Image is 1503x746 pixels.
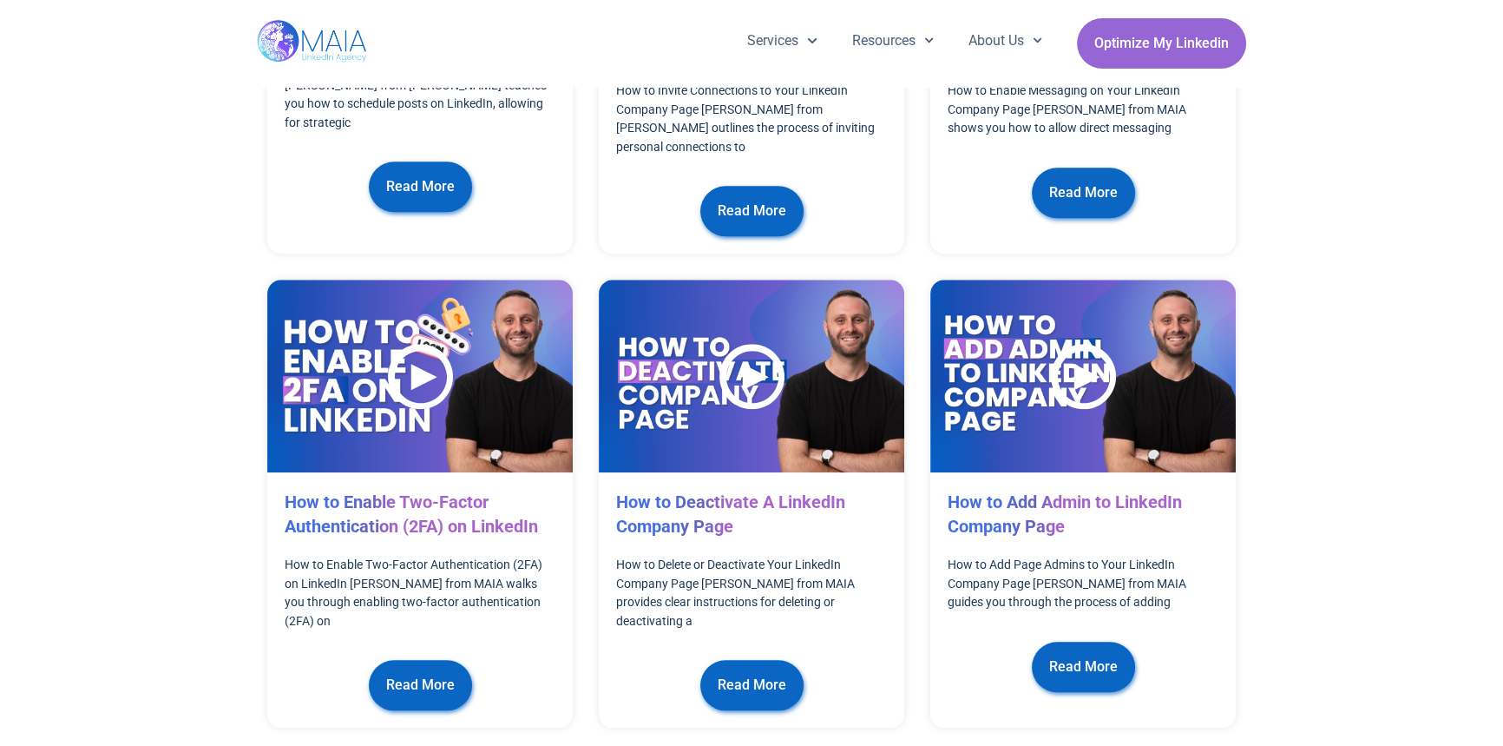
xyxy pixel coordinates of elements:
[948,490,1218,538] h1: How to Add Admin to LinkedIn Company Page
[718,195,786,228] span: Read More
[700,186,804,236] a: Read More
[1032,642,1135,692] a: Read More
[369,660,472,710] a: Read More
[1032,168,1135,218] a: Read More
[285,57,555,132] p: How to Schedule a LinkedIn Post [PERSON_NAME] from [PERSON_NAME] teaches you how to schedule post...
[1077,18,1246,69] a: Optimize My Linkedin
[718,669,786,702] span: Read More
[835,18,951,63] a: Resources
[616,490,887,538] h1: How to Deactivate A LinkedIn Company Page
[616,556,887,630] p: How to Delete or Deactivate Your LinkedIn Company Page [PERSON_NAME] from MAIA provides clear ins...
[386,669,455,702] span: Read More
[730,18,834,63] a: Services
[616,82,887,156] p: How to Invite Connections to Your LinkedIn Company Page [PERSON_NAME] from [PERSON_NAME] outlines...
[948,556,1218,611] p: How to Add Page Admins to Your LinkedIn Company Page [PERSON_NAME] from MAIA guides you through t...
[951,18,1060,63] a: About Us
[730,18,1060,63] nav: Menu
[285,556,555,630] p: How to Enable Two-Factor Authentication (2FA) on LinkedIn [PERSON_NAME] from MAIA walks you throu...
[948,82,1218,137] p: How to Enable Messaging on Your LinkedIn Company Page [PERSON_NAME] from MAIA shows you how to al...
[386,170,455,203] span: Read More
[1049,650,1118,683] span: Read More
[1049,176,1118,209] span: Read More
[700,660,804,710] a: Read More
[369,162,472,212] a: Read More
[285,490,555,538] h1: How to Enable Two-Factor Authentication (2FA) on LinkedIn
[1094,27,1229,60] span: Optimize My Linkedin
